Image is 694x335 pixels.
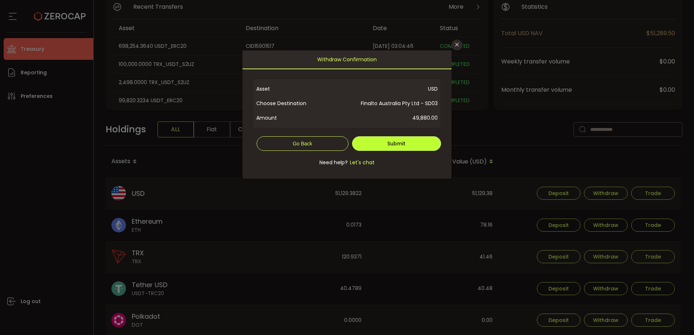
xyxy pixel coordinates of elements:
span: Withdraw Confirmation [317,50,377,69]
button: Go Back [257,136,348,151]
span: USD [314,82,438,96]
span: Submit [387,140,405,147]
button: Close [452,40,462,50]
div: dialog [242,50,452,179]
span: Let's chat [348,159,375,166]
iframe: Chat Widget [658,300,694,335]
span: Finalto Australia Pty Ltd - SD03 [314,96,438,111]
span: Choose Destination [256,96,314,111]
span: Asset [256,82,314,96]
span: Go Back [293,141,312,146]
span: 49,880.00 [314,111,438,125]
span: Amount [256,111,314,125]
span: Need help? [319,159,348,166]
button: Submit [352,136,441,151]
